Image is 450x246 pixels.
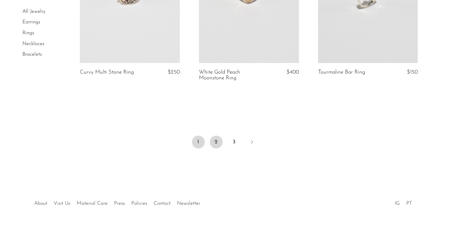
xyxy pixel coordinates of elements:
a: Curvy Multi Stone Ring [80,69,134,75]
a: Necklaces [22,41,44,46]
a: Contact [154,201,171,206]
a: All Jewelry [22,9,45,14]
a: 3 [228,136,240,148]
a: 2 [210,136,223,148]
span: $400 [286,69,299,75]
a: Policies [131,201,147,206]
a: Material Care [77,201,108,206]
a: Tourmaline Bar Ring [318,69,365,75]
a: Visit Us [54,201,70,206]
a: About [34,201,47,206]
a: Rings [22,30,34,36]
a: Earrings [22,20,40,25]
ul: Quick links [31,196,203,208]
span: 1 [192,136,205,148]
a: Bracelets [22,52,42,57]
span: $250 [168,69,180,75]
a: Press [114,201,125,206]
a: PT [406,201,412,206]
span: $150 [407,69,418,75]
a: Next [246,136,258,150]
a: White Gold Peach Moonstone Ring [199,69,265,81]
ul: Social Medias [392,196,415,208]
a: IG [395,201,400,206]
